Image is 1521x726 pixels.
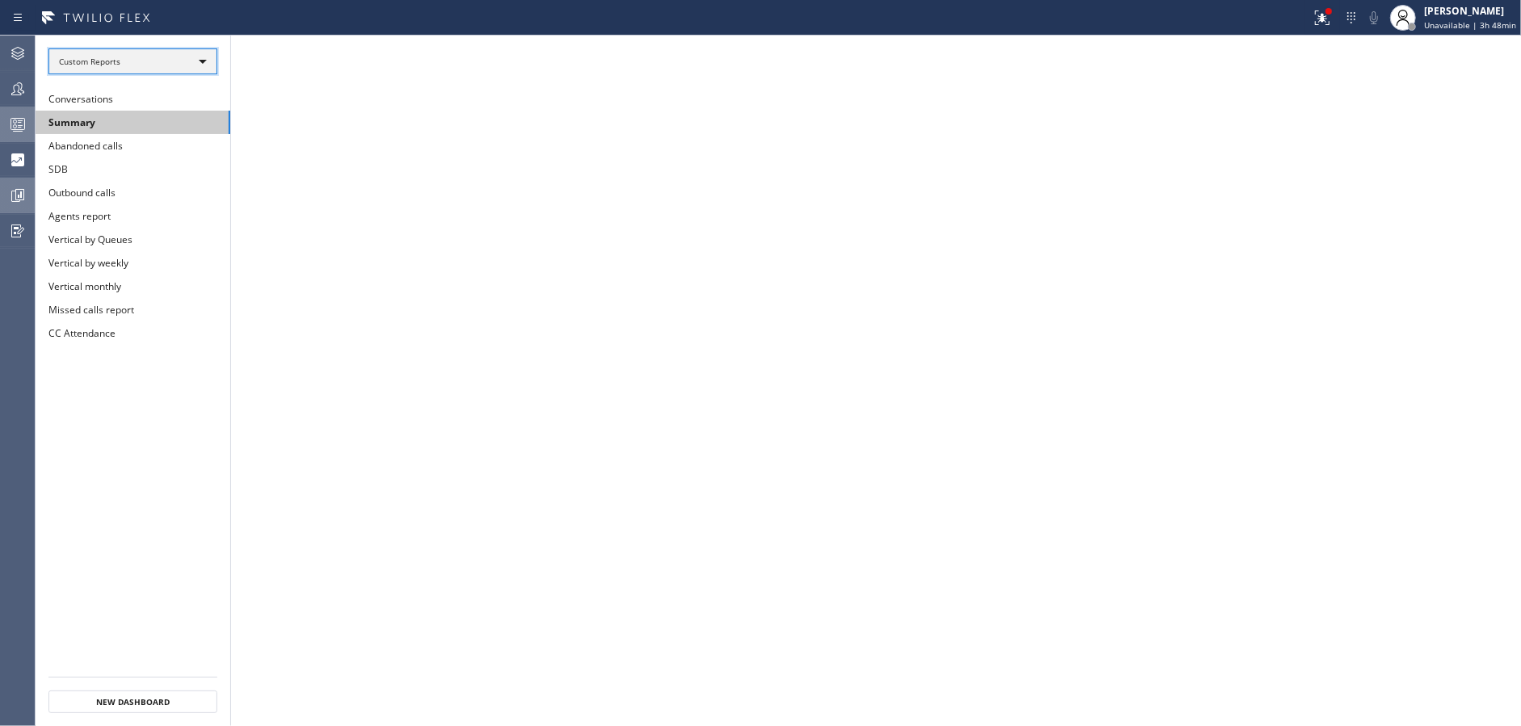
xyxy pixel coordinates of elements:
button: Vertical by weekly [36,251,230,275]
button: Summary [36,111,230,134]
iframe: dashboard_b794bedd1109 [231,36,1521,726]
button: Outbound calls [36,181,230,204]
button: Conversations [36,87,230,111]
button: Vertical by Queues [36,228,230,251]
div: [PERSON_NAME] [1424,4,1516,18]
div: Custom Reports [48,48,217,74]
button: CC Attendance [36,321,230,345]
button: New Dashboard [48,690,217,713]
button: SDB [36,157,230,181]
button: Abandoned calls [36,134,230,157]
span: Unavailable | 3h 48min [1424,19,1516,31]
button: Agents report [36,204,230,228]
button: Mute [1363,6,1385,29]
button: Vertical monthly [36,275,230,298]
button: Missed calls report [36,298,230,321]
